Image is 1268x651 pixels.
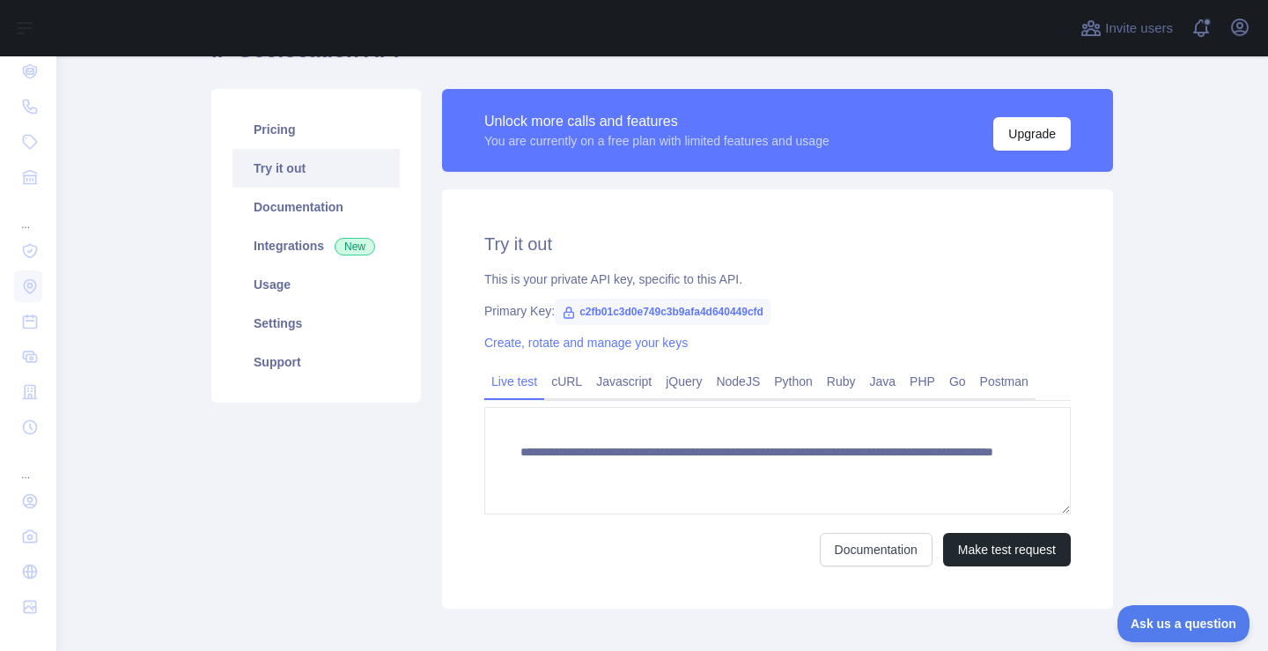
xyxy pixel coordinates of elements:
div: Primary Key: [484,302,1071,320]
a: Java [863,367,903,396]
span: c2fb01c3d0e749c3b9afa4d640449cfd [555,299,770,325]
a: Live test [484,367,544,396]
a: Settings [232,304,400,343]
h1: IP Geolocation API [211,36,1113,78]
a: jQuery [659,367,709,396]
a: Documentation [232,188,400,226]
div: ... [14,447,42,482]
span: New [335,238,375,255]
button: Upgrade [993,117,1071,151]
a: Postman [973,367,1036,396]
span: Invite users [1105,18,1173,39]
a: Try it out [232,149,400,188]
iframe: Toggle Customer Support [1117,605,1250,642]
a: NodeJS [709,367,767,396]
div: Unlock more calls and features [484,111,829,132]
a: cURL [544,367,589,396]
div: ... [14,196,42,232]
a: Javascript [589,367,659,396]
a: Usage [232,265,400,304]
a: Python [767,367,820,396]
button: Make test request [943,533,1071,566]
a: Documentation [820,533,933,566]
a: Pricing [232,110,400,149]
a: Ruby [820,367,863,396]
a: PHP [903,367,942,396]
div: This is your private API key, specific to this API. [484,270,1071,288]
div: You are currently on a free plan with limited features and usage [484,132,829,150]
a: Support [232,343,400,381]
a: Integrations New [232,226,400,265]
button: Invite users [1077,14,1176,42]
a: Create, rotate and manage your keys [484,336,688,350]
h2: Try it out [484,232,1071,256]
a: Go [942,367,973,396]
